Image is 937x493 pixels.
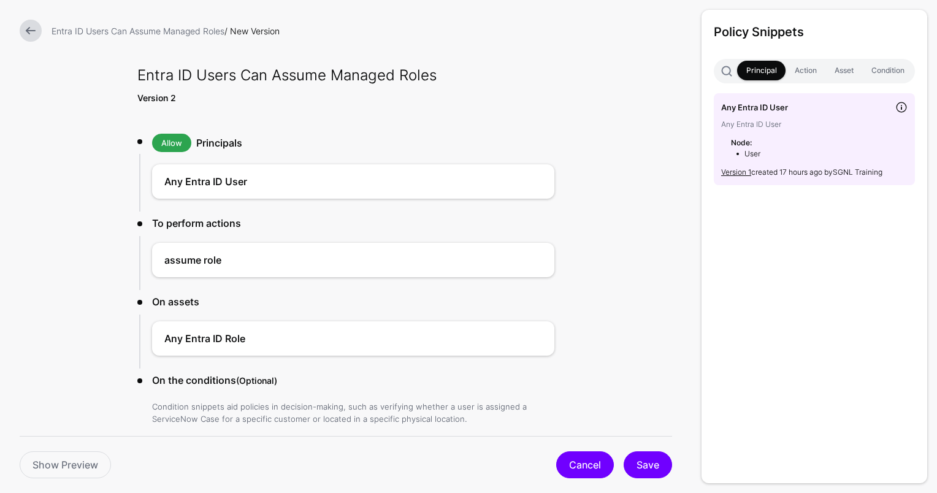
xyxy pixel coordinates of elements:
[164,253,505,267] h4: assume role
[164,174,505,189] h4: Any Entra ID User
[236,375,277,386] small: (Optional)
[20,451,111,478] a: Show Preview
[196,136,554,150] h3: Principals
[152,400,554,425] p: Condition snippets aid policies in decision-making, such as verifying whether a user is assigned ...
[721,167,751,177] a: Version 1
[152,294,554,309] h3: On assets
[624,451,672,478] button: Save
[737,61,786,80] a: Principal
[833,167,882,177] app-identifier: SGNL Training
[721,119,908,130] p: Any Entra ID User
[721,167,908,178] p: created 17 hours ago by
[152,373,554,388] h3: On the conditions
[164,331,505,346] h4: Any Entra ID Role
[731,138,752,147] strong: Node:
[137,64,554,86] h2: Entra ID Users Can Assume Managed Roles
[721,101,890,114] h4: Any Entra ID User
[786,61,825,80] a: Action
[152,134,191,152] span: Allow
[137,93,176,103] strong: Version 2
[52,26,224,36] a: Entra ID Users Can Assume Managed Roles
[714,22,915,42] h3: Policy Snippets
[735,148,908,159] li: User
[47,25,677,37] div: / New Version
[862,61,913,80] a: Condition
[556,451,614,478] a: Cancel
[825,61,862,80] a: Asset
[152,216,554,231] h3: To perform actions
